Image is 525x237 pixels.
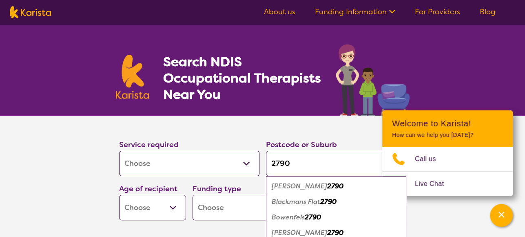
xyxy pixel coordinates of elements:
label: Age of recipient [119,184,177,194]
em: [PERSON_NAME] [272,228,327,237]
a: Blog [480,7,496,17]
em: 2790 [327,228,343,237]
a: About us [264,7,295,17]
a: For Providers [415,7,460,17]
em: 2790 [320,197,337,206]
div: Bowenfels 2790 [270,210,402,225]
label: Service required [119,140,179,150]
input: Type [266,151,406,176]
label: Postcode or Suburb [266,140,337,150]
em: 2790 [327,182,343,190]
em: Bowenfels [272,213,305,221]
img: Karista logo [116,55,149,99]
div: Ben Bullen 2790 [270,179,402,194]
em: [PERSON_NAME] [272,182,327,190]
ul: Choose channel [382,147,513,196]
h2: Welcome to Karista! [392,118,503,128]
em: 2790 [305,213,321,221]
p: How can we help you [DATE]? [392,132,503,139]
img: occupational-therapy [336,44,410,116]
label: Funding type [193,184,241,194]
a: Funding Information [315,7,395,17]
span: Live Chat [415,178,454,190]
em: Blackmans Flat [272,197,320,206]
button: Channel Menu [490,204,513,227]
div: Blackmans Flat 2790 [270,194,402,210]
img: Karista logo [10,6,51,18]
div: Channel Menu [382,110,513,196]
h1: Search NDIS Occupational Therapists Near You [163,54,321,103]
span: Call us [415,153,446,165]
